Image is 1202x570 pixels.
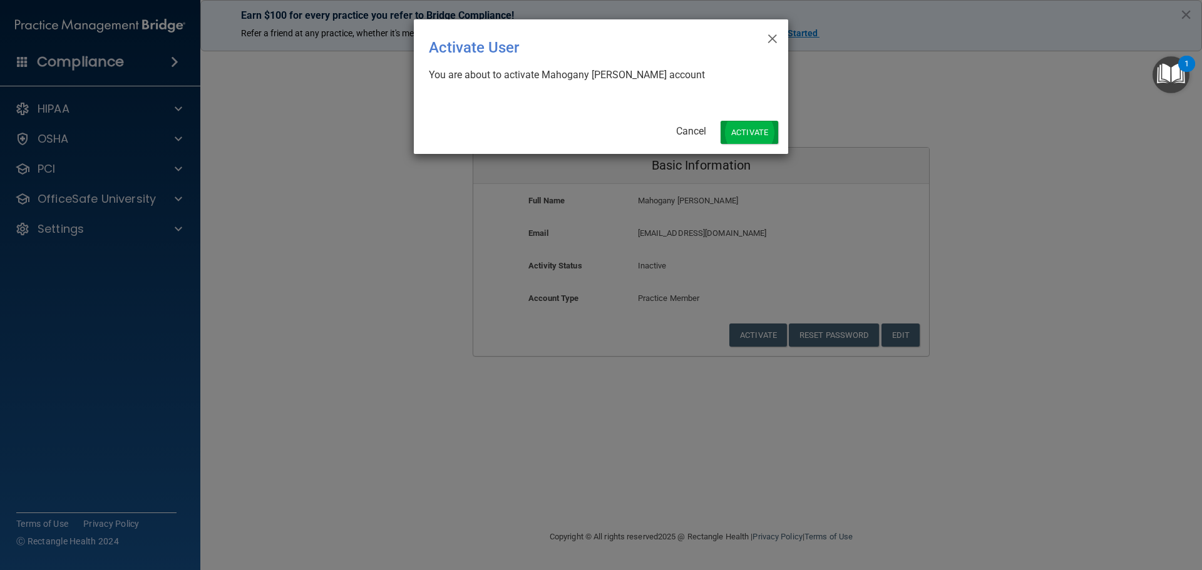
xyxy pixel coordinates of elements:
[429,68,763,82] div: You are about to activate Mahogany [PERSON_NAME] account
[1153,56,1189,93] button: Open Resource Center, 1 new notification
[721,121,778,144] button: Activate
[767,24,778,49] span: ×
[676,125,706,137] a: Cancel
[429,29,722,66] div: Activate User
[1184,64,1189,80] div: 1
